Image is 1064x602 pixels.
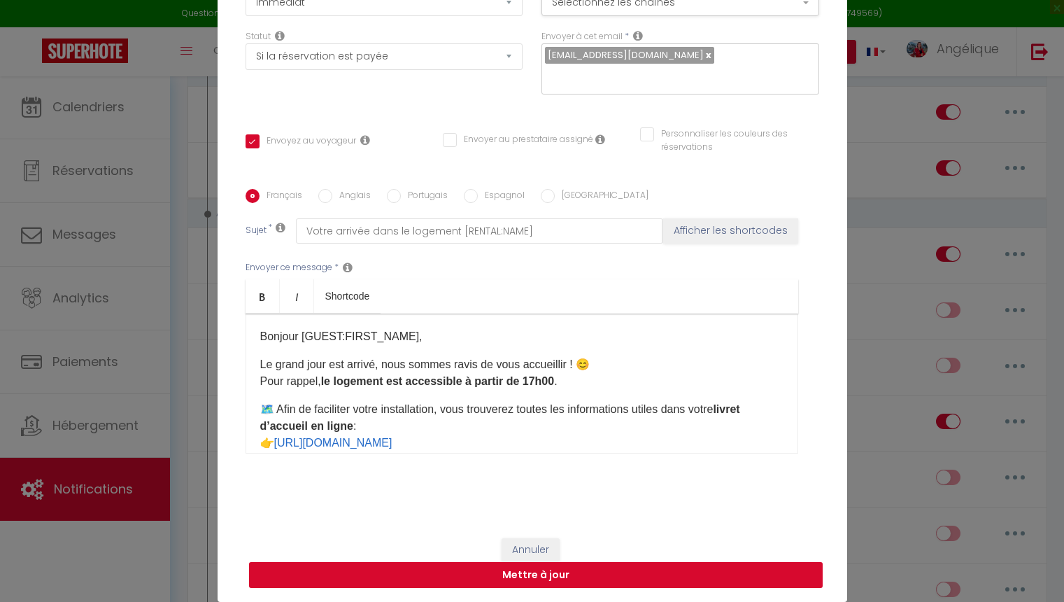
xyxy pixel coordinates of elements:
[343,262,353,273] i: Message
[260,134,356,150] label: Envoyez au voyageur
[321,375,555,387] strong: le logement est accessible à partir de 17h00
[332,189,371,204] label: Anglais
[360,134,370,146] i: Envoyer au voyageur
[275,30,285,41] i: Booking status
[246,30,271,43] label: Statut
[548,48,704,62] span: [EMAIL_ADDRESS][DOMAIN_NAME]
[260,356,783,390] p: Le grand jour est arrivé, nous sommes ravis de vous accueillir ! 😊 Pour rappel, .
[401,189,448,204] label: Portugais
[249,562,823,589] button: Mettre à jour
[260,403,740,432] strong: livret d’accueil en ligne
[274,437,392,449] a: [URL][DOMAIN_NAME]
[633,30,643,41] i: Recipient
[276,222,285,233] i: Subject
[555,189,648,204] label: [GEOGRAPHIC_DATA]
[246,261,332,274] label: Envoyer ce message
[11,6,53,48] button: Open LiveChat chat widget
[541,30,623,43] label: Envoyer à cet email
[246,224,267,239] label: Sujet
[260,401,783,451] p: 🗺️ Afin de faciliter votre installation, vous trouverez toutes les informations utiles dans votre...
[246,279,280,313] a: Bold
[314,279,381,313] a: Shortcode
[280,279,314,313] a: Italic
[478,189,525,204] label: Espagnol
[260,189,302,204] label: Français
[663,218,798,244] button: Afficher les shortcodes
[260,328,783,345] p: Bonjour [GUEST:FIRST_NAME]​,
[502,538,560,562] button: Annuler
[595,134,605,145] i: Envoyer au prestataire si il est assigné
